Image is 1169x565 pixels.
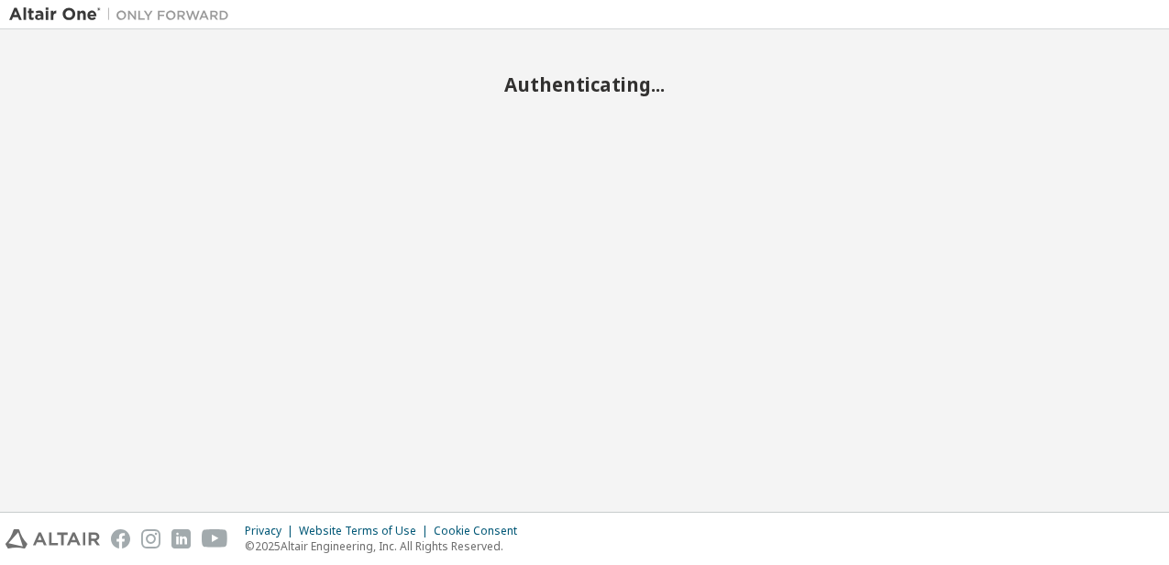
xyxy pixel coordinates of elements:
[202,529,228,548] img: youtube.svg
[9,6,238,24] img: Altair One
[299,524,434,538] div: Website Terms of Use
[245,524,299,538] div: Privacy
[9,72,1160,96] h2: Authenticating...
[245,538,528,554] p: © 2025 Altair Engineering, Inc. All Rights Reserved.
[434,524,528,538] div: Cookie Consent
[111,529,130,548] img: facebook.svg
[141,529,160,548] img: instagram.svg
[171,529,191,548] img: linkedin.svg
[6,529,100,548] img: altair_logo.svg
